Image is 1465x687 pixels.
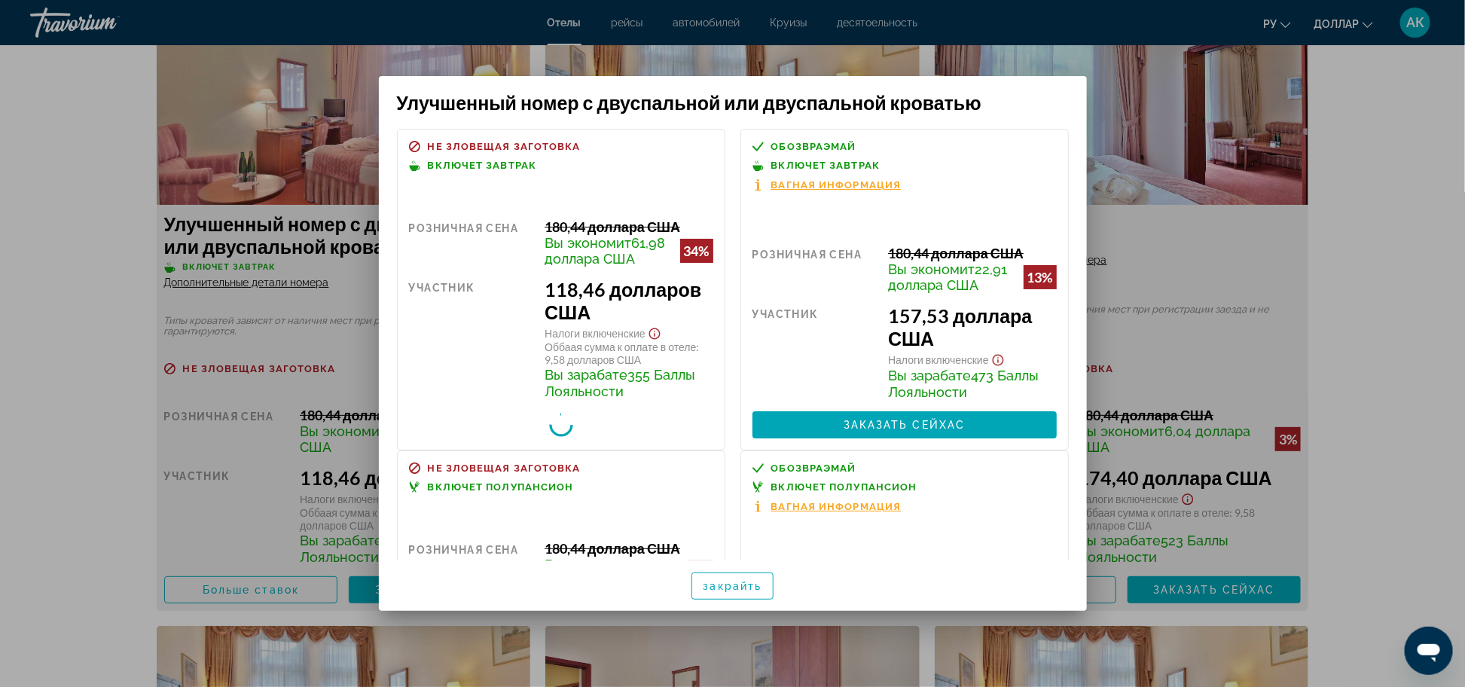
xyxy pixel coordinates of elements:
span: Налоги включенские [888,353,989,366]
span: Не зловещая заготовка [428,142,581,151]
div: 13% [1024,265,1057,289]
div: Розничная Сена [752,245,877,293]
span: Включет Полупансион [428,482,574,492]
span: обозвраэмай [771,142,856,151]
div: 180,44 доллара США [545,218,713,235]
div: участник [752,304,877,400]
span: 355 Баллы Лояльности [545,367,695,399]
div: 34% [680,239,713,263]
div: Розничная Сена [409,218,534,267]
span: Вы зарабате [888,368,971,383]
span: Вагная Информация [771,502,902,511]
span: Включет Завтрак [771,160,881,170]
span: Вы экономит [545,235,631,251]
span: обозвраэмай [771,463,856,473]
span: 61,98 доллара США [545,235,665,267]
a: обозвраэмай [752,141,1057,152]
div: 118,46 долларов США [545,278,713,323]
div: 180,44 доллара США [545,540,713,557]
span: Вы экономит [545,557,631,572]
span: Оббаая сумма к оплате в отеле [545,340,696,353]
span: закрайть [704,580,762,592]
button: Вагная Информация [752,179,902,191]
button: Show Taxes and Fees disclaimer [989,350,1007,367]
iframe: Кнопка запуска окна обмена сообщениями [1405,627,1453,675]
span: Заказать сейхас [844,419,966,431]
span: Вы зарабате [545,367,627,383]
h3: Улучшенный номер с двуспальной или двуспальной кроватью [397,91,1069,114]
span: Включет Полупансион [771,482,917,492]
span: 22,91 доллара США [888,261,1007,293]
button: закрайть [691,572,774,600]
div: 180,44 доллара США [888,245,1056,261]
span: Вагная Информация [771,180,902,190]
div: : 9,58 долларов США [545,340,713,366]
span: Включет Завтрак [428,160,537,170]
span: Не зловещая заготовка [428,463,581,473]
button: Заказать сейхас [752,411,1057,438]
button: Show Taxes and Fees disclaimer [646,323,664,340]
div: 157,53 доллара США [888,304,1056,350]
div: участник [409,278,534,399]
span: 473 Баллы Лояльности [888,368,1039,400]
span: Вы экономит [888,261,975,277]
a: обозвраэмай [752,463,1057,474]
span: Налоги включенские [545,327,646,340]
button: Вагная Информация [752,500,902,513]
div: Розничная Сена [409,540,534,588]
